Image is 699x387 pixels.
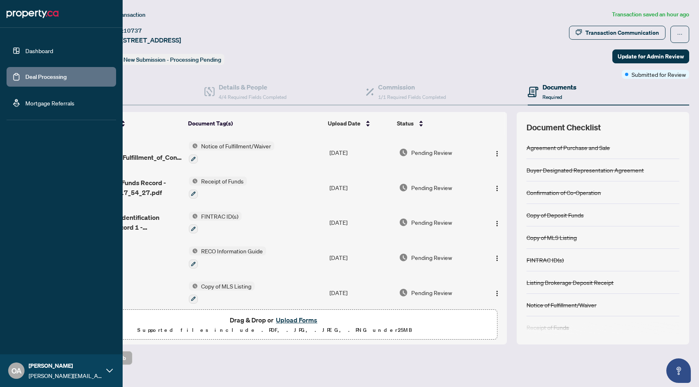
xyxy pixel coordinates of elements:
[494,290,500,297] img: Logo
[394,112,480,135] th: Status
[542,94,562,100] span: Required
[526,278,614,287] div: Listing Brokerage Deposit Receipt
[189,212,198,221] img: Status Icon
[326,205,396,240] td: [DATE]
[494,150,500,157] img: Logo
[76,213,182,232] span: 630 Individual Identification Information Record 1 - OREA_[DATE] 17_47_24.pdf
[526,166,644,174] div: Buyer Designated Representation Agreement
[58,325,492,335] p: Supported files include .PDF, .JPG, .JPEG, .PNG under 25 MB
[526,143,610,152] div: Agreement of Purchase and Sale
[73,112,185,135] th: (10) File Name
[612,10,689,19] article: Transaction saved an hour ago
[123,27,142,34] span: 10737
[399,218,408,227] img: Document Status
[185,112,325,135] th: Document Tag(s)
[411,148,452,157] span: Pending Review
[189,246,266,268] button: Status IconRECO Information Guide
[397,119,414,128] span: Status
[230,315,320,325] span: Drag & Drop or
[29,361,102,370] span: [PERSON_NAME]
[494,220,500,227] img: Logo
[7,7,58,20] img: logo
[677,31,683,37] span: ellipsis
[399,148,408,157] img: Document Status
[585,26,659,39] div: Transaction Communication
[189,177,247,199] button: Status IconReceipt of Funds
[102,11,146,18] span: View Transaction
[273,315,320,325] button: Upload Forms
[612,49,689,63] button: Update for Admin Review
[378,94,446,100] span: 1/1 Required Fields Completed
[326,170,396,205] td: [DATE]
[198,282,255,291] span: Copy of MLS Listing
[526,300,596,309] div: Notice of Fulfillment/Waiver
[189,177,198,186] img: Status Icon
[219,82,287,92] h4: Details & People
[569,26,665,40] button: Transaction Communication
[25,73,67,81] a: Deal Processing
[328,119,361,128] span: Upload Date
[378,82,446,92] h4: Commission
[326,135,396,170] td: [DATE]
[491,181,504,194] button: Logo
[189,282,198,291] img: Status Icon
[526,255,564,264] div: FINTRAC ID(s)
[198,141,274,150] span: Notice of Fulfillment/Waiver
[219,94,287,100] span: 4/4 Required Fields Completed
[29,371,102,380] span: [PERSON_NAME][EMAIL_ADDRESS][DOMAIN_NAME]
[491,251,504,264] button: Logo
[399,288,408,297] img: Document Status
[618,50,684,63] span: Update for Admin Review
[123,56,221,63] span: New Submission - Processing Pending
[399,253,408,262] img: Document Status
[494,185,500,192] img: Logo
[189,282,255,304] button: Status IconCopy of MLS Listing
[491,216,504,229] button: Logo
[189,141,198,150] img: Status Icon
[666,358,691,383] button: Open asap
[76,143,182,162] span: FNL 124_Notice_of_Fulfillment_of_Conditions_-_Agreement_of_Purchase_and_Sale__v1__-__OREA.pdf
[198,246,266,255] span: RECO Information Guide
[11,365,22,376] span: OA
[411,183,452,192] span: Pending Review
[526,233,577,242] div: Copy of MLS Listing
[325,112,394,135] th: Upload Date
[76,178,182,197] span: 635 Receipt of Funds Record - OREA_[DATE] 17_54_27.pdf
[101,54,224,65] div: Status:
[53,310,497,340] span: Drag & Drop orUpload FormsSupported files include .PDF, .JPG, .JPEG, .PNG under25MB
[411,288,452,297] span: Pending Review
[101,35,181,45] span: N711-[STREET_ADDRESS]
[25,99,74,107] a: Mortgage Referrals
[326,240,396,275] td: [DATE]
[198,212,242,221] span: FINTRAC ID(s)
[189,141,274,163] button: Status IconNotice of Fulfillment/Waiver
[411,218,452,227] span: Pending Review
[526,210,584,219] div: Copy of Deposit Funds
[494,255,500,262] img: Logo
[189,246,198,255] img: Status Icon
[189,212,242,234] button: Status IconFINTRAC ID(s)
[491,146,504,159] button: Logo
[632,70,686,79] span: Submitted for Review
[526,122,601,133] span: Document Checklist
[491,286,504,299] button: Logo
[326,275,396,310] td: [DATE]
[399,183,408,192] img: Document Status
[25,47,53,54] a: Dashboard
[411,253,452,262] span: Pending Review
[542,82,576,92] h4: Documents
[526,188,601,197] div: Confirmation of Co-Operation
[198,177,247,186] span: Receipt of Funds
